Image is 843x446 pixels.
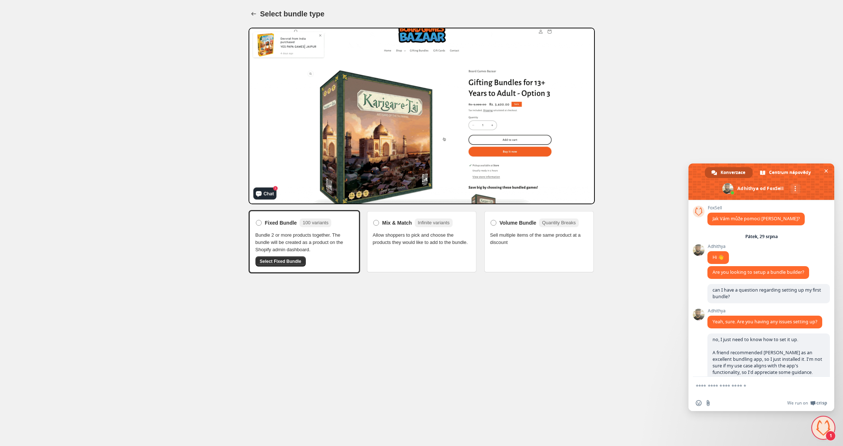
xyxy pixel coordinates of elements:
button: Select Fixed Bundle [255,256,306,267]
span: 100 variants [303,220,328,225]
span: Select Fixed Bundle [260,258,301,264]
span: Adhithya [707,308,822,313]
span: Bundle 2 or more products together. The bundle will be created as a product on the Shopify admin ... [255,232,353,253]
span: Centrum nápovědy [769,167,811,178]
span: Jak Vám může pomoci [PERSON_NAME]? [713,216,800,222]
a: Konverzace [705,167,753,178]
span: can I have a question regarding setting up my first bundle? [713,287,821,300]
span: Quantity Breaks [542,220,576,225]
h1: Select bundle type [260,9,325,18]
img: Bundle Preview [249,28,595,204]
button: Back [249,9,259,19]
span: Allow shoppers to pick and choose the products they would like to add to the bundle. [373,232,471,246]
span: Fixed Bundle [265,219,297,226]
span: Crisp [816,400,827,406]
span: Volume Bundle [500,219,536,226]
span: Vložit smajlík [696,400,702,406]
textarea: Napište svůj dotaz... [696,377,812,395]
span: Adhithya [707,244,729,249]
span: 1 [826,431,836,441]
span: Yeah, sure. Are you having any issues setting up? [713,319,817,325]
span: Odeslat soubor [705,400,711,406]
span: Sell multiple items of the same product at a discount [490,232,588,246]
a: Centrum nápovědy [753,167,818,178]
span: Zavřít chat [822,167,830,175]
span: Are you looking to setup a bundle builder? [713,269,804,275]
span: FoxSell [707,205,805,210]
div: Pátek, 29 srpna [745,234,778,239]
span: Infinite variants [418,220,449,225]
span: Konverzace [721,167,745,178]
span: Mix & Match [382,219,412,226]
span: Hi 👋 [713,254,724,260]
a: Zavřít chat [812,417,834,439]
span: We run on [787,400,808,406]
a: We run onCrisp [787,400,827,406]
